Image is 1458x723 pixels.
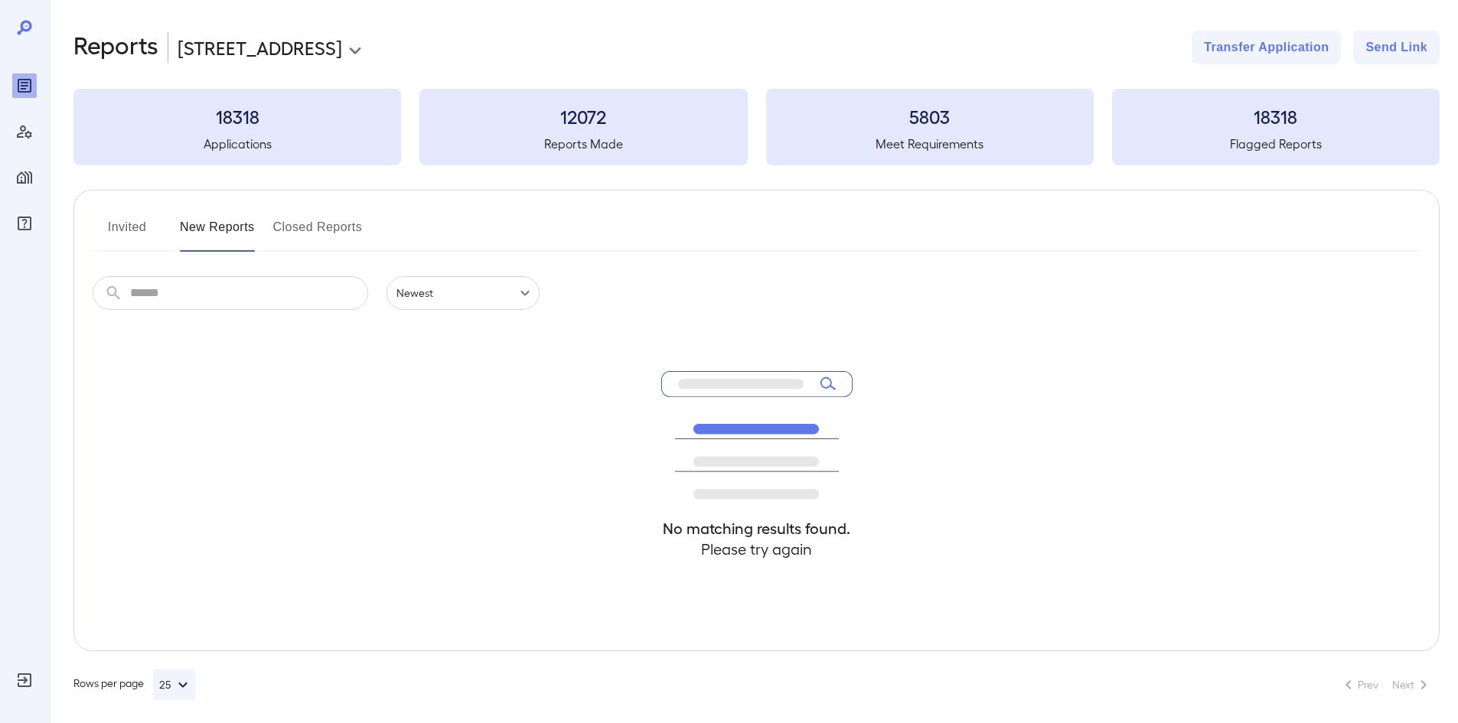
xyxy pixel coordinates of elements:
[661,539,853,559] h4: Please try again
[73,104,401,129] h3: 18318
[273,215,363,252] button: Closed Reports
[178,35,342,60] p: [STREET_ADDRESS]
[73,669,195,700] div: Rows per page
[153,669,195,700] button: 25
[766,104,1094,129] h3: 5803
[766,135,1094,153] h5: Meet Requirements
[387,276,540,310] div: Newest
[12,668,37,692] div: Log Out
[93,215,161,252] button: Invited
[73,135,401,153] h5: Applications
[180,215,255,252] button: New Reports
[73,31,158,64] h2: Reports
[12,73,37,98] div: Reports
[661,518,853,539] h4: No matching results found.
[1353,31,1440,64] button: Send Link
[1112,135,1440,153] h5: Flagged Reports
[419,104,747,129] h3: 12072
[12,119,37,144] div: Manage Users
[1112,104,1440,129] h3: 18318
[73,89,1440,165] summary: 18318Applications12072Reports Made5803Meet Requirements18318Flagged Reports
[12,211,37,236] div: FAQ
[419,135,747,153] h5: Reports Made
[12,165,37,190] div: Manage Properties
[1332,673,1440,697] nav: pagination navigation
[1192,31,1341,64] button: Transfer Application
